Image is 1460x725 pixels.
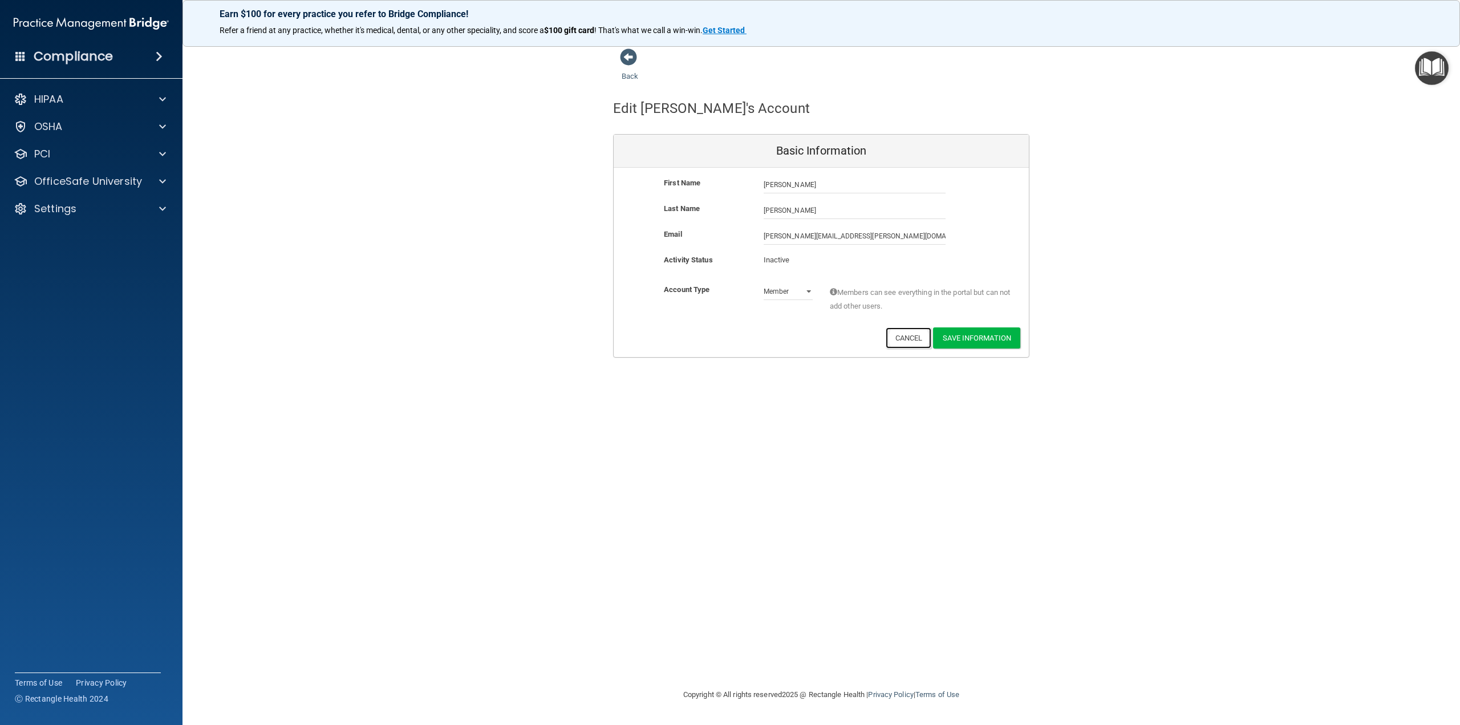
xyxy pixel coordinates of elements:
[15,677,62,688] a: Terms of Use
[544,26,594,35] strong: $100 gift card
[15,693,108,704] span: Ⓒ Rectangle Health 2024
[613,677,1029,713] div: Copyright © All rights reserved 2025 @ Rectangle Health | |
[622,58,638,80] a: Back
[14,175,166,188] a: OfficeSafe University
[76,677,127,688] a: Privacy Policy
[933,327,1020,349] button: Save Information
[34,92,63,106] p: HIPAA
[220,26,544,35] span: Refer a friend at any practice, whether it's medical, dental, or any other speciality, and score a
[886,327,932,349] button: Cancel
[664,256,713,264] b: Activity Status
[34,202,76,216] p: Settings
[34,175,142,188] p: OfficeSafe University
[14,92,166,106] a: HIPAA
[220,9,1423,19] p: Earn $100 for every practice you refer to Bridge Compliance!
[664,204,700,213] b: Last Name
[34,120,63,133] p: OSHA
[14,202,166,216] a: Settings
[34,48,113,64] h4: Compliance
[14,12,169,35] img: PMB logo
[664,285,709,294] b: Account Type
[703,26,747,35] a: Get Started
[664,179,700,187] b: First Name
[34,147,50,161] p: PCI
[14,120,166,133] a: OSHA
[14,147,166,161] a: PCI
[868,690,913,699] a: Privacy Policy
[594,26,703,35] span: ! That's what we call a win-win.
[1415,51,1449,85] button: Open Resource Center
[764,253,813,267] p: Inactive
[830,286,1012,313] span: Members can see everything in the portal but can not add other users.
[614,135,1029,168] div: Basic Information
[915,690,959,699] a: Terms of Use
[613,101,810,116] h4: Edit [PERSON_NAME]'s Account
[664,230,682,238] b: Email
[703,26,745,35] strong: Get Started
